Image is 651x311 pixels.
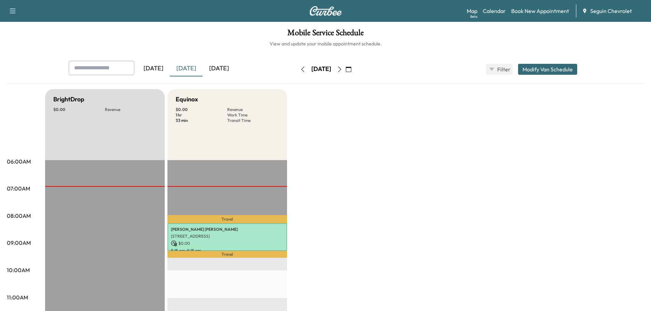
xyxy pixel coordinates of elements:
p: Revenue [227,107,279,112]
div: [DATE] [203,61,235,76]
p: Travel [167,251,287,258]
div: [DATE] [311,65,331,73]
h5: BrightDrop [53,95,84,104]
p: 8:18 am - 9:18 am [171,248,284,253]
p: Transit Time [227,118,279,123]
button: Filter [486,64,513,75]
h1: Mobile Service Schedule [7,29,644,40]
p: 08:00AM [7,212,31,220]
h5: Equinox [176,95,198,104]
img: Curbee Logo [309,6,342,16]
span: Filter [497,65,510,73]
p: 10:00AM [7,266,30,274]
p: 09:00AM [7,239,31,247]
h6: View and update your mobile appointment schedule. [7,40,644,47]
p: $ 0.00 [53,107,105,112]
div: [DATE] [170,61,203,76]
p: Travel [167,215,287,223]
p: [PERSON_NAME] [PERSON_NAME] [171,227,284,232]
p: $ 0.00 [171,240,284,246]
a: MapBeta [467,7,477,15]
button: Modify Van Schedule [518,64,577,75]
a: Calendar [483,7,506,15]
p: 07:00AM [7,184,30,193]
span: Seguin Chevrolet [590,7,632,15]
a: Book New Appointment [511,7,569,15]
div: [DATE] [137,61,170,76]
p: 11:00AM [7,293,28,301]
div: Beta [470,14,477,19]
p: $ 0.00 [176,107,227,112]
p: Revenue [105,107,157,112]
p: Work Time [227,112,279,118]
p: 06:00AM [7,157,31,166]
p: [STREET_ADDRESS] [171,234,284,239]
p: 1 hr [176,112,227,118]
p: 33 min [176,118,227,123]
